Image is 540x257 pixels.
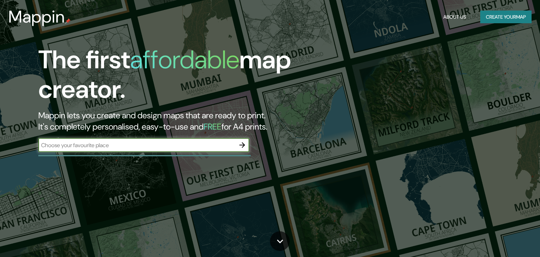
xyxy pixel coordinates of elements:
[204,121,221,132] h5: FREE
[65,18,71,24] img: mappin-pin
[130,43,239,76] h1: affordable
[38,110,308,132] h2: Mappin lets you create and design maps that are ready to print. It's completely personalised, eas...
[8,7,65,27] h3: Mappin
[38,45,308,110] h1: The first map creator.
[38,141,235,149] input: Choose your favourite place
[480,11,532,24] button: Create yourmap
[441,11,469,24] button: About Us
